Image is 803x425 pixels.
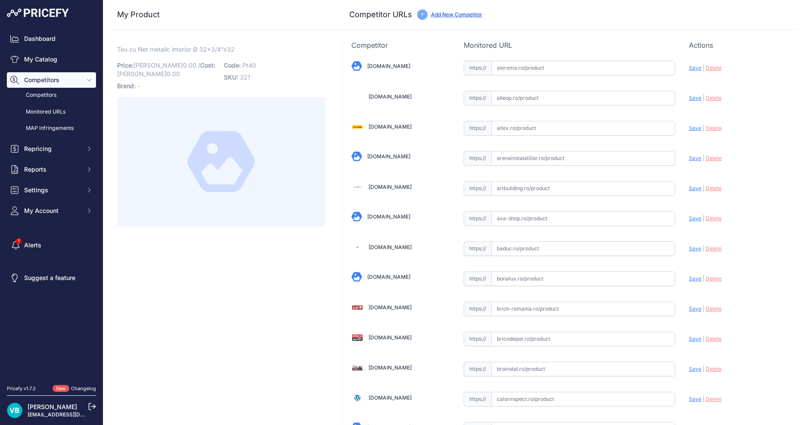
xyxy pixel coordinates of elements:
[7,121,96,136] a: MAP infringements
[7,88,96,103] a: Competitors
[689,275,701,282] span: Save
[369,364,412,371] a: [DOMAIN_NAME]
[464,271,491,286] span: https://
[464,61,491,75] span: https://
[117,62,215,77] span: / [PERSON_NAME]
[117,9,325,21] h3: My Product
[224,74,238,81] span: SKU:
[7,385,36,392] div: Pricefy v1.7.2
[703,185,704,191] span: |
[689,125,701,131] span: Save
[689,336,701,342] span: Save
[117,59,219,80] p: [PERSON_NAME]
[464,332,491,346] span: https://
[689,185,701,191] span: Save
[491,181,675,196] input: artbuilding.ro/product
[24,186,81,194] span: Settings
[369,394,412,401] a: [DOMAIN_NAME]
[706,275,722,282] span: Delete
[689,65,701,71] span: Save
[491,211,675,226] input: axa-shop.ro/product
[491,392,675,407] input: calorinspect.ro/product
[224,62,241,69] span: Code:
[7,72,96,88] button: Competitors
[464,362,491,376] span: https://
[137,82,140,89] span: -
[703,305,704,312] span: |
[167,70,180,77] span: 0.00
[703,245,704,252] span: |
[491,362,675,376] input: broinstal.ro/product
[706,305,722,312] span: Delete
[240,74,250,81] span: 321
[242,62,256,69] span: Pt40
[689,245,701,252] span: Save
[24,165,81,174] span: Reports
[703,125,704,131] span: |
[7,162,96,177] button: Reports
[703,336,704,342] span: |
[703,275,704,282] span: |
[703,95,704,101] span: |
[369,184,412,190] a: [DOMAIN_NAME]
[24,206,81,215] span: My Account
[7,270,96,286] a: Suggest a feature
[7,31,96,375] nav: Sidebar
[706,215,722,222] span: Delete
[703,65,704,71] span: |
[24,145,81,153] span: Repricing
[491,61,675,75] input: aleroma.ro/product
[703,396,704,402] span: |
[369,123,412,130] a: [DOMAIN_NAME]
[369,334,412,341] a: [DOMAIN_NAME]
[117,44,235,55] span: Teu cu filet metalic interior Ø 32x3/4”x32
[369,93,412,100] a: [DOMAIN_NAME]
[28,403,77,410] a: [PERSON_NAME]
[706,245,722,252] span: Delete
[689,305,701,312] span: Save
[7,9,69,17] img: Pricefy Logo
[53,385,69,392] span: New
[491,302,675,316] input: brick-romania.ro/product
[464,91,491,105] span: https://
[706,396,722,402] span: Delete
[689,40,787,50] p: Actions
[7,237,96,253] a: Alerts
[431,11,482,18] a: Add New Competitor
[689,95,701,101] span: Save
[464,211,491,226] span: https://
[7,182,96,198] button: Settings
[117,62,133,69] span: Price:
[703,366,704,372] span: |
[491,241,675,256] input: baduc.ro/product
[7,203,96,219] button: My Account
[491,332,675,346] input: bricodepot.ro/product
[464,40,675,50] p: Monitored URL
[200,62,215,69] span: Cost:
[367,153,410,160] a: [DOMAIN_NAME]
[706,366,722,372] span: Delete
[71,385,96,391] a: Changelog
[464,302,491,316] span: https://
[183,62,196,69] span: 0.00
[689,366,701,372] span: Save
[367,63,410,69] a: [DOMAIN_NAME]
[7,105,96,120] a: Monitored URLs
[703,215,704,222] span: |
[24,76,81,84] span: Competitors
[7,52,96,67] a: My Catalog
[369,244,412,250] a: [DOMAIN_NAME]
[367,213,410,220] a: [DOMAIN_NAME]
[367,274,410,280] a: [DOMAIN_NAME]
[349,9,412,21] h3: Competitor URLs
[689,215,701,222] span: Save
[464,181,491,196] span: https://
[28,411,118,418] a: [EMAIL_ADDRESS][DOMAIN_NAME]
[706,65,722,71] span: Delete
[703,155,704,161] span: |
[491,151,675,166] input: arenainstalatiilor.ro/product
[464,392,491,407] span: https://
[689,155,701,161] span: Save
[464,241,491,256] span: https://
[706,155,722,161] span: Delete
